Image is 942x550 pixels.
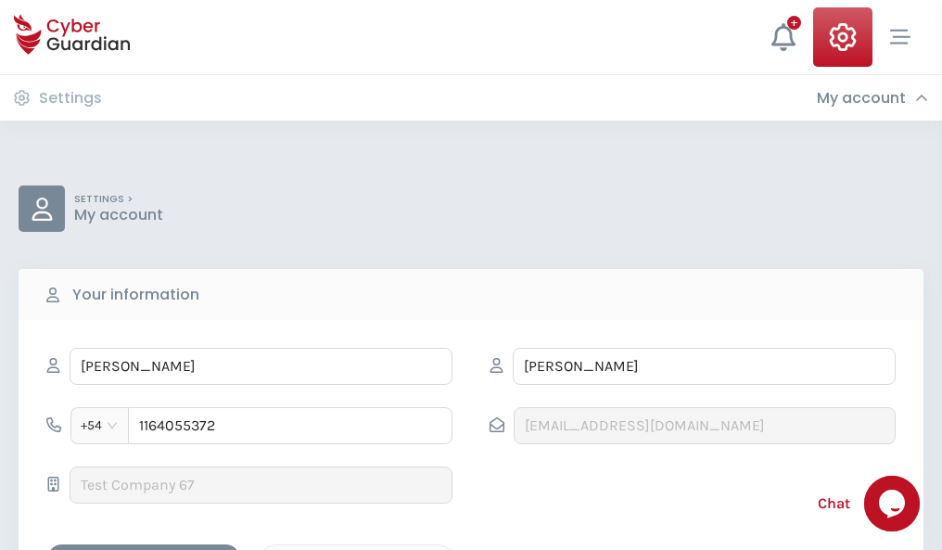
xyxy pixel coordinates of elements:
span: +54 [81,412,119,440]
div: + [787,16,801,30]
h3: My account [817,89,906,108]
h3: Settings [39,89,102,108]
div: My account [817,89,928,108]
b: Your information [72,284,199,306]
span: Chat [818,492,850,515]
iframe: chat widget [864,476,923,531]
p: SETTINGS > [74,193,163,206]
p: My account [74,206,163,224]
